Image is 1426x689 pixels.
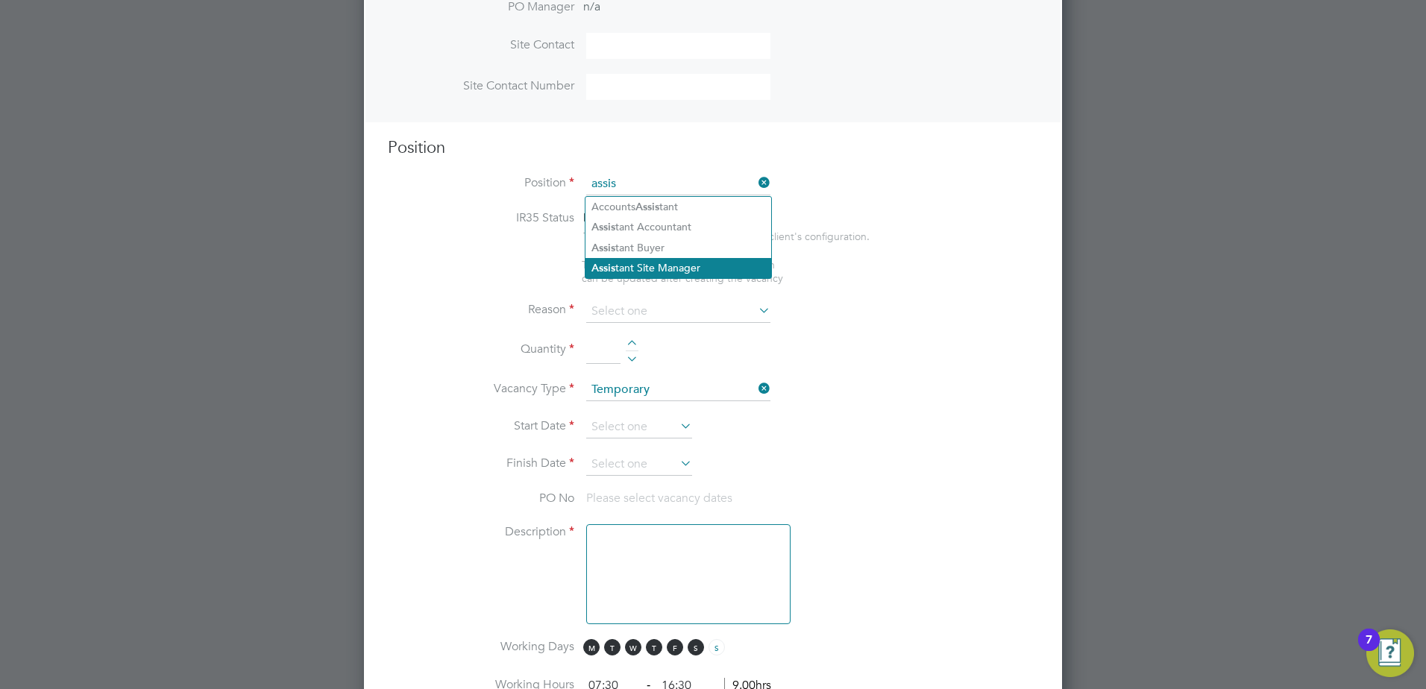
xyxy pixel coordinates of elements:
[604,639,621,655] span: T
[586,173,770,195] input: Search for...
[585,217,771,237] li: tant Accountant
[1366,629,1414,677] button: Open Resource Center, 7 new notifications
[388,418,574,434] label: Start Date
[586,379,770,401] input: Select one
[583,226,870,243] div: This feature can be enabled under this client's configuration.
[586,453,692,476] input: Select one
[583,639,600,655] span: M
[388,524,574,540] label: Description
[388,137,1038,159] h3: Position
[667,639,683,655] span: F
[388,381,574,397] label: Vacancy Type
[388,639,574,655] label: Working Days
[585,238,771,258] li: tant Buyer
[388,78,574,94] label: Site Contact Number
[388,302,574,318] label: Reason
[582,258,783,285] span: The status determination for this position can be updated after creating the vacancy
[591,262,615,274] b: Assis
[646,639,662,655] span: T
[388,37,574,53] label: Site Contact
[388,175,574,191] label: Position
[388,491,574,506] label: PO No
[388,456,574,471] label: Finish Date
[586,416,692,438] input: Select one
[591,221,615,233] b: Assis
[591,242,615,254] b: Assis
[586,491,732,506] span: Please select vacancy dates
[688,639,704,655] span: S
[585,197,771,217] li: Accounts tant
[388,210,574,226] label: IR35 Status
[1366,640,1372,659] div: 7
[583,210,705,225] span: Disabled for this client.
[709,639,725,655] span: S
[635,201,659,213] b: Assis
[585,258,771,278] li: tant Site Manager
[625,639,641,655] span: W
[586,301,770,323] input: Select one
[388,342,574,357] label: Quantity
